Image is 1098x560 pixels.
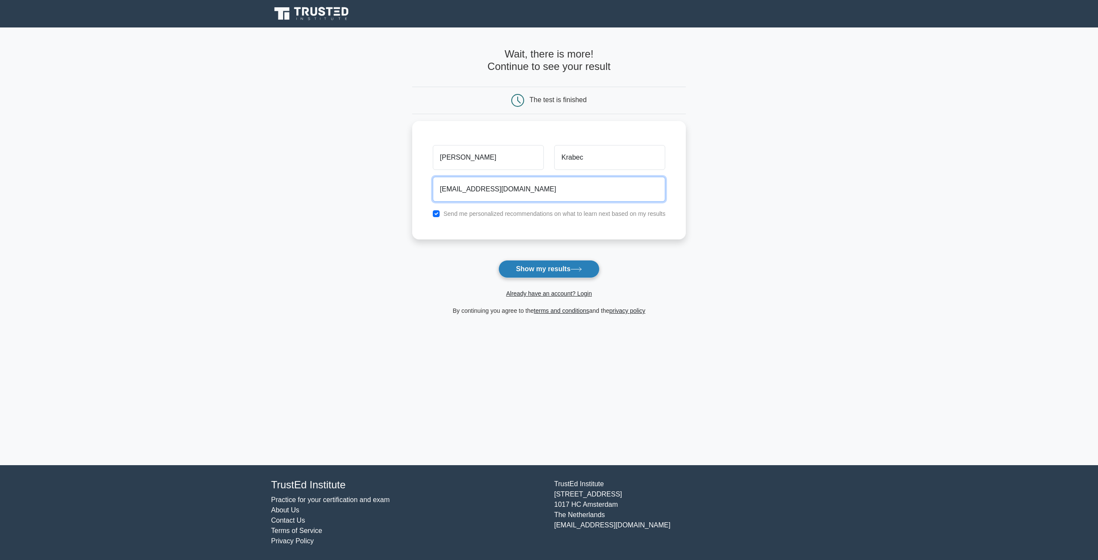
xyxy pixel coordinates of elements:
div: By continuing you agree to the and the [407,306,691,316]
a: Already have an account? Login [506,290,592,297]
input: First name [433,145,544,170]
a: terms and conditions [534,307,589,314]
a: Terms of Service [271,527,322,534]
a: Privacy Policy [271,537,314,545]
div: The test is finished [530,96,587,103]
h4: TrustEd Institute [271,479,544,491]
h4: Wait, there is more! Continue to see your result [412,48,686,73]
input: Email [433,177,666,202]
a: Contact Us [271,517,305,524]
a: About Us [271,506,299,514]
label: Send me personalized recommendations on what to learn next based on my results [443,210,666,217]
button: Show my results [498,260,600,278]
a: privacy policy [609,307,646,314]
input: Last name [554,145,665,170]
a: Practice for your certification and exam [271,496,390,503]
div: TrustEd Institute [STREET_ADDRESS] 1017 HC Amsterdam The Netherlands [EMAIL_ADDRESS][DOMAIN_NAME] [549,479,832,546]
